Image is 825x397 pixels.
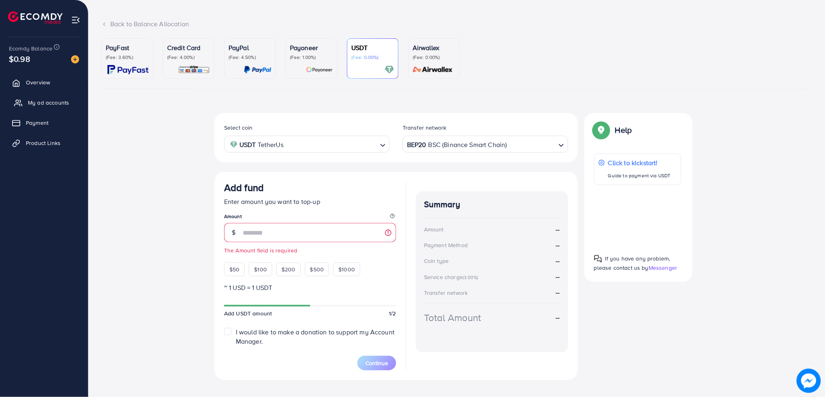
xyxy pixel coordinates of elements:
[424,241,468,249] div: Payment Method
[556,241,560,250] strong: --
[556,256,560,266] strong: --
[290,43,333,53] p: Payoneer
[556,313,560,322] strong: --
[424,200,560,210] h4: Summary
[224,213,396,223] legend: Amount
[8,11,63,24] img: logo
[594,255,602,263] img: Popup guide
[6,135,82,151] a: Product Links
[229,265,239,273] span: $50
[258,139,283,151] span: TetherUs
[9,44,52,53] span: Ecomdy Balance
[351,54,394,61] p: (Fee: 0.00%)
[6,115,82,131] a: Payment
[385,65,394,74] img: card
[6,95,82,111] a: My ad accounts
[594,254,670,272] span: If you have any problem, please contact us by
[224,124,253,132] label: Select coin
[26,119,48,127] span: Payment
[608,158,671,168] p: Click to kickstart!
[178,65,210,74] img: card
[224,283,396,292] p: ~ 1 USD = 1 USDT
[608,171,671,181] p: Guide to payment via USDT
[71,55,79,63] img: image
[615,125,632,135] p: Help
[508,138,555,151] input: Search for option
[6,74,82,90] a: Overview
[28,99,69,107] span: My ad accounts
[236,328,395,346] span: I would like to make a donation to support my Account Manager.
[424,225,444,233] div: Amount
[389,309,396,317] span: 1/2
[26,139,61,147] span: Product Links
[424,311,481,325] div: Total Amount
[556,288,560,297] strong: --
[71,15,80,25] img: menu
[424,273,481,281] div: Service charge
[797,369,821,393] img: image
[254,265,267,273] span: $100
[167,43,210,53] p: Credit Card
[556,272,560,281] strong: --
[413,43,456,53] p: Airwallex
[365,359,388,367] span: Continue
[224,246,396,254] small: The Amount field is required
[357,356,396,370] button: Continue
[463,274,478,281] small: (3.00%)
[424,257,449,265] div: Coin type
[107,65,149,74] img: card
[224,136,390,152] div: Search for option
[229,54,271,61] p: (Fee: 4.50%)
[649,264,677,272] span: Messenger
[351,43,394,53] p: USDT
[106,54,149,61] p: (Fee: 3.60%)
[281,265,296,273] span: $200
[338,265,355,273] span: $1000
[594,123,609,137] img: Popup guide
[229,43,271,53] p: PayPal
[26,78,50,86] span: Overview
[428,139,507,151] span: BSC (Binance Smart Chain)
[413,54,456,61] p: (Fee: 0.00%)
[403,124,447,132] label: Transfer network
[286,138,377,151] input: Search for option
[224,197,396,206] p: Enter amount you want to top-up
[244,65,271,74] img: card
[556,225,560,234] strong: --
[230,141,237,148] img: coin
[403,136,568,152] div: Search for option
[424,289,468,297] div: Transfer network
[239,139,256,151] strong: USDT
[167,54,210,61] p: (Fee: 4.00%)
[224,309,272,317] span: Add USDT amount
[290,54,333,61] p: (Fee: 1.00%)
[101,19,812,29] div: Back to Balance Allocation
[9,53,30,65] span: $0.98
[410,65,456,74] img: card
[407,139,426,151] strong: BEP20
[310,265,324,273] span: $500
[224,182,264,193] h3: Add fund
[106,43,149,53] p: PayFast
[306,65,333,74] img: card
